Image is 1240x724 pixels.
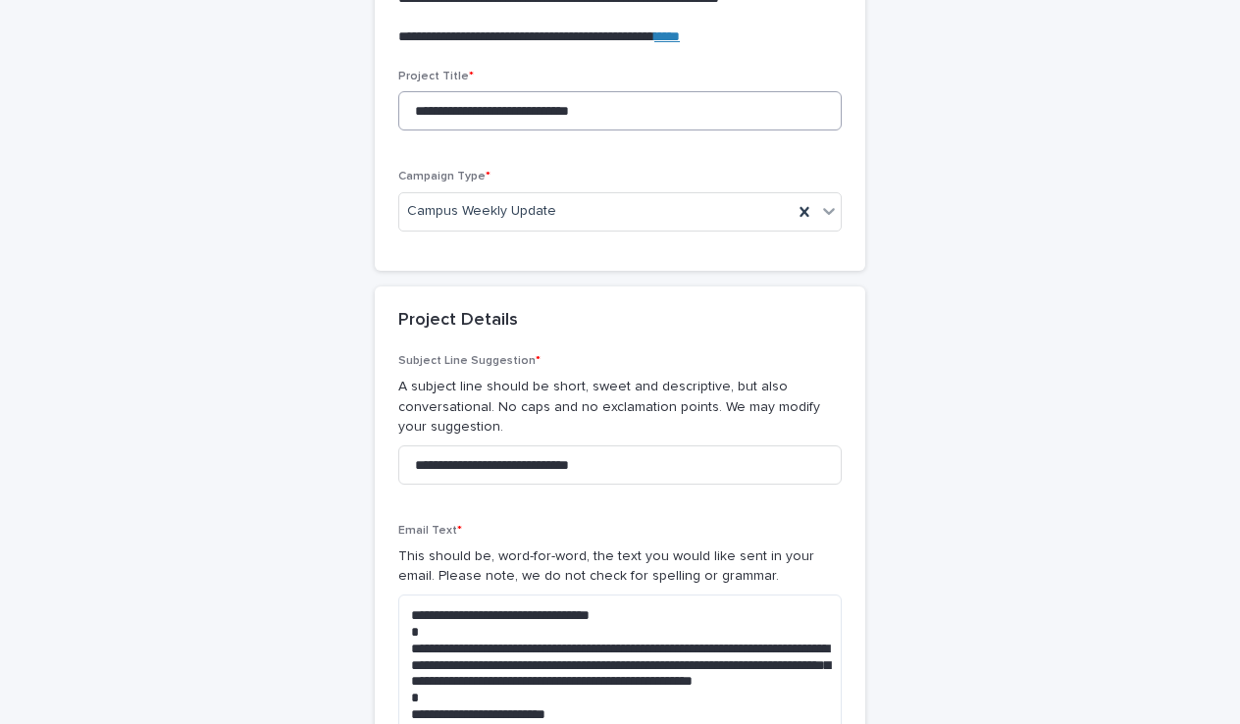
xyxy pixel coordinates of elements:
[398,310,518,332] h2: Project Details
[398,71,474,82] span: Project Title
[398,171,491,182] span: Campaign Type
[398,355,541,367] span: Subject Line Suggestion
[398,546,842,588] p: This should be, word-for-word, the text you would like sent in your email. Please note, we do not...
[407,201,556,222] span: Campus Weekly Update
[398,525,462,537] span: Email Text
[398,377,842,438] p: A subject line should be short, sweet and descriptive, but also conversational. No caps and no ex...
